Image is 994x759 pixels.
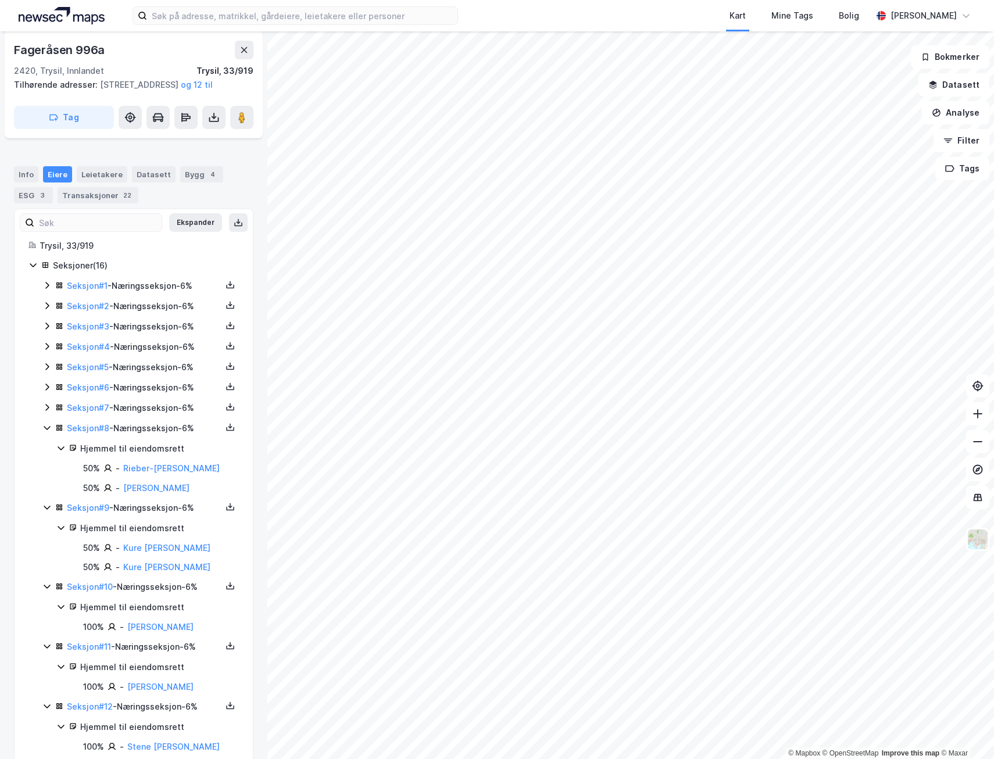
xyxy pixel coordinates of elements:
[180,166,223,182] div: Bygg
[116,481,120,495] div: -
[207,169,219,180] div: 4
[891,9,957,23] div: [PERSON_NAME]
[127,742,220,751] a: Stene [PERSON_NAME]
[123,562,210,572] a: Kure [PERSON_NAME]
[67,299,221,313] div: - Næringsseksjon - 6%
[83,620,104,634] div: 100%
[67,701,113,711] a: Seksjon#12
[14,80,100,89] span: Tilhørende adresser:
[132,166,176,182] div: Datasett
[116,461,120,475] div: -
[14,64,104,78] div: 2420, Trysil, Innlandet
[67,281,108,291] a: Seksjon#1
[19,7,105,24] img: logo.a4113a55bc3d86da70a041830d287a7e.svg
[771,9,813,23] div: Mine Tags
[67,421,221,435] div: - Næringsseksjon - 6%
[43,166,72,182] div: Eiere
[14,41,107,59] div: Fageråsen 996a
[127,622,194,632] a: [PERSON_NAME]
[67,423,109,433] a: Seksjon#8
[53,259,239,273] div: Seksjoner ( 16 )
[169,213,222,232] button: Ekspander
[123,543,210,553] a: Kure [PERSON_NAME]
[67,501,221,515] div: - Næringsseksjon - 6%
[911,45,989,69] button: Bokmerker
[67,279,221,293] div: - Næringsseksjon - 6%
[120,740,124,754] div: -
[934,129,989,152] button: Filter
[40,239,239,253] div: Trysil, 33/919
[730,9,746,23] div: Kart
[67,401,221,415] div: - Næringsseksjon - 6%
[83,461,100,475] div: 50%
[788,749,820,757] a: Mapbox
[58,187,138,203] div: Transaksjoner
[83,680,104,694] div: 100%
[120,620,124,634] div: -
[67,382,109,392] a: Seksjon#6
[14,106,114,129] button: Tag
[882,749,939,757] a: Improve this map
[83,560,100,574] div: 50%
[67,360,221,374] div: - Næringsseksjon - 6%
[67,362,109,372] a: Seksjon#5
[14,166,38,182] div: Info
[80,720,239,734] div: Hjemmel til eiendomsrett
[116,541,120,555] div: -
[77,166,127,182] div: Leietakere
[80,600,239,614] div: Hjemmel til eiendomsrett
[127,682,194,692] a: [PERSON_NAME]
[116,560,120,574] div: -
[936,703,994,759] iframe: Chat Widget
[123,463,220,473] a: Rieber-[PERSON_NAME]
[14,187,53,203] div: ESG
[37,189,48,201] div: 3
[120,680,124,694] div: -
[121,189,134,201] div: 22
[935,157,989,180] button: Tags
[80,521,239,535] div: Hjemmel til eiendomsrett
[67,342,110,352] a: Seksjon#4
[80,442,239,456] div: Hjemmel til eiendomsrett
[67,642,111,651] a: Seksjon#11
[80,660,239,674] div: Hjemmel til eiendomsrett
[83,541,100,555] div: 50%
[123,483,189,493] a: [PERSON_NAME]
[67,503,109,513] a: Seksjon#9
[67,321,109,331] a: Seksjon#3
[67,640,221,654] div: - Næringsseksjon - 6%
[34,214,162,231] input: Søk
[67,700,221,714] div: - Næringsseksjon - 6%
[67,301,109,311] a: Seksjon#2
[67,320,221,334] div: - Næringsseksjon - 6%
[922,101,989,124] button: Analyse
[196,64,253,78] div: Trysil, 33/919
[67,340,221,354] div: - Næringsseksjon - 6%
[839,9,859,23] div: Bolig
[147,7,457,24] input: Søk på adresse, matrikkel, gårdeiere, leietakere eller personer
[936,703,994,759] div: Kontrollprogram for chat
[67,381,221,395] div: - Næringsseksjon - 6%
[67,582,113,592] a: Seksjon#10
[14,78,244,92] div: [STREET_ADDRESS]
[967,528,989,550] img: Z
[823,749,879,757] a: OpenStreetMap
[67,403,109,413] a: Seksjon#7
[83,740,104,754] div: 100%
[83,481,100,495] div: 50%
[67,580,221,594] div: - Næringsseksjon - 6%
[918,73,989,96] button: Datasett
